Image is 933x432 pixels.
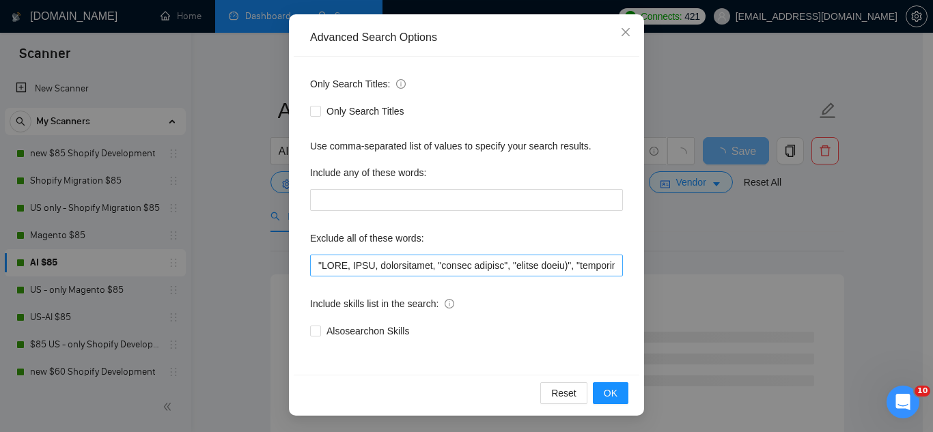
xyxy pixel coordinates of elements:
span: info-circle [396,79,406,89]
span: OK [604,386,617,401]
div: Advanced Search Options [310,30,623,45]
span: Include skills list in the search: [310,296,454,311]
button: Reset [540,382,587,404]
span: info-circle [445,299,454,308]
span: Only Search Titles [321,104,410,119]
span: Also search on Skills [321,323,415,339]
span: Only Search Titles: [310,76,406,91]
iframe: Intercom live chat [887,386,919,418]
label: Include any of these words: [310,162,426,184]
button: OK [593,382,628,404]
span: 10 [915,386,930,397]
span: Reset [551,386,576,401]
span: close [620,27,631,38]
label: Exclude all of these words: [310,227,424,249]
button: Close [607,14,644,51]
div: Use comma-separated list of values to specify your search results. [310,139,623,154]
